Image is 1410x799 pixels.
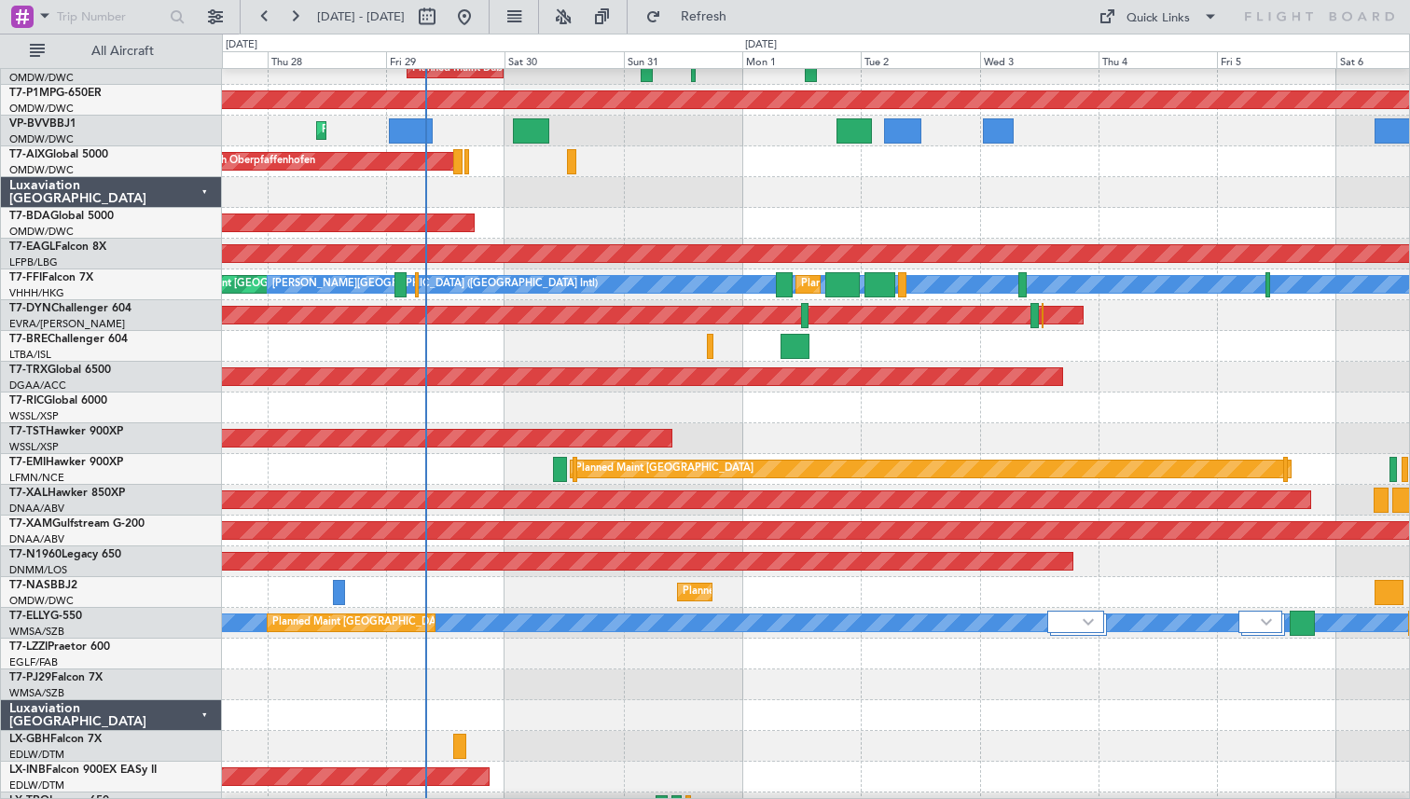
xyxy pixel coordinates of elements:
div: Quick Links [1127,9,1190,28]
button: Quick Links [1089,2,1227,32]
a: WSSL/XSP [9,440,59,454]
a: T7-DYNChallenger 604 [9,303,131,314]
div: Fri 5 [1217,51,1335,68]
span: T7-BRE [9,334,48,345]
span: All Aircraft [48,45,197,58]
span: T7-BDA [9,211,50,222]
div: Planned Maint [GEOGRAPHIC_DATA] ([GEOGRAPHIC_DATA] Intl) [801,270,1113,298]
a: T7-LZZIPraetor 600 [9,641,110,653]
a: T7-EAGLFalcon 8X [9,241,106,253]
span: T7-N1960 [9,549,62,560]
div: Planned Maint [GEOGRAPHIC_DATA] [575,455,753,483]
span: T7-TRX [9,365,48,376]
a: OMDW/DWC [9,225,74,239]
span: T7-TST [9,426,46,437]
div: [DATE] [226,37,257,53]
a: T7-RICGlobal 6000 [9,395,107,406]
a: LFMN/NCE [9,471,64,485]
span: T7-XAL [9,488,48,499]
a: DNAA/ABV [9,502,64,516]
span: T7-DYN [9,303,51,314]
div: Planned Maint Dubai (Al Maktoum Intl) [322,117,505,145]
a: WMSA/SZB [9,686,64,700]
a: T7-BDAGlobal 5000 [9,211,114,222]
div: [DATE] [745,37,777,53]
a: EGLF/FAB [9,655,58,669]
div: Fri 29 [386,51,505,68]
div: Sun 31 [624,51,742,68]
a: T7-EMIHawker 900XP [9,457,123,468]
div: Planned Maint [GEOGRAPHIC_DATA] (Sultan [PERSON_NAME] [PERSON_NAME] - Subang) [272,609,707,637]
span: [DATE] - [DATE] [317,8,405,25]
span: LX-INB [9,765,46,776]
a: LTBA/ISL [9,348,51,362]
span: T7-EMI [9,457,46,468]
span: T7-AIX [9,149,45,160]
a: T7-AIXGlobal 5000 [9,149,108,160]
a: T7-NASBBJ2 [9,580,77,591]
input: Trip Number [57,3,164,31]
span: T7-P1MP [9,88,56,99]
a: T7-PJ29Falcon 7X [9,672,103,683]
span: VP-BVV [9,118,49,130]
button: Refresh [637,2,749,32]
div: [PERSON_NAME][GEOGRAPHIC_DATA] ([GEOGRAPHIC_DATA] Intl) [272,270,598,298]
span: T7-PJ29 [9,672,51,683]
a: LFPB/LBG [9,255,58,269]
span: T7-ELLY [9,611,50,622]
span: T7-NAS [9,580,50,591]
a: EDLW/DTM [9,748,64,762]
div: Wed 3 [980,51,1099,68]
a: LX-INBFalcon 900EX EASy II [9,765,157,776]
span: T7-FFI [9,272,42,283]
a: DGAA/ACC [9,379,66,393]
span: Refresh [665,10,743,23]
a: T7-TSTHawker 900XP [9,426,123,437]
span: LX-GBH [9,734,50,745]
a: OMDW/DWC [9,132,74,146]
div: Thu 28 [268,51,386,68]
a: T7-XAMGulfstream G-200 [9,518,145,530]
a: OMDW/DWC [9,163,74,177]
a: T7-ELLYG-550 [9,611,82,622]
span: T7-LZZI [9,641,48,653]
a: T7-N1960Legacy 650 [9,549,121,560]
a: DNAA/ABV [9,532,64,546]
div: Planned Maint Dubai (Al Maktoum Intl) [412,55,596,83]
div: Thu 4 [1099,51,1217,68]
a: EVRA/[PERSON_NAME] [9,317,125,331]
span: T7-EAGL [9,241,55,253]
span: T7-RIC [9,395,44,406]
a: VP-BVVBBJ1 [9,118,76,130]
a: LX-GBHFalcon 7X [9,734,102,745]
img: arrow-gray.svg [1261,618,1272,626]
a: T7-P1MPG-650ER [9,88,102,99]
a: T7-BREChallenger 604 [9,334,128,345]
div: Sat 30 [505,51,623,68]
span: T7-XAM [9,518,52,530]
a: EDLW/DTM [9,778,64,792]
div: Mon 1 [742,51,861,68]
a: T7-TRXGlobal 6500 [9,365,111,376]
div: Planned Maint Abuja ([PERSON_NAME] Intl) [683,578,892,606]
a: DNMM/LOS [9,563,67,577]
a: OMDW/DWC [9,102,74,116]
a: OMDW/DWC [9,71,74,85]
a: WSSL/XSP [9,409,59,423]
a: T7-FFIFalcon 7X [9,272,93,283]
a: T7-XALHawker 850XP [9,488,125,499]
img: arrow-gray.svg [1083,618,1094,626]
a: WMSA/SZB [9,625,64,639]
a: OMDW/DWC [9,594,74,608]
a: VHHH/HKG [9,286,64,300]
button: All Aircraft [21,36,202,66]
div: Tue 2 [861,51,979,68]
